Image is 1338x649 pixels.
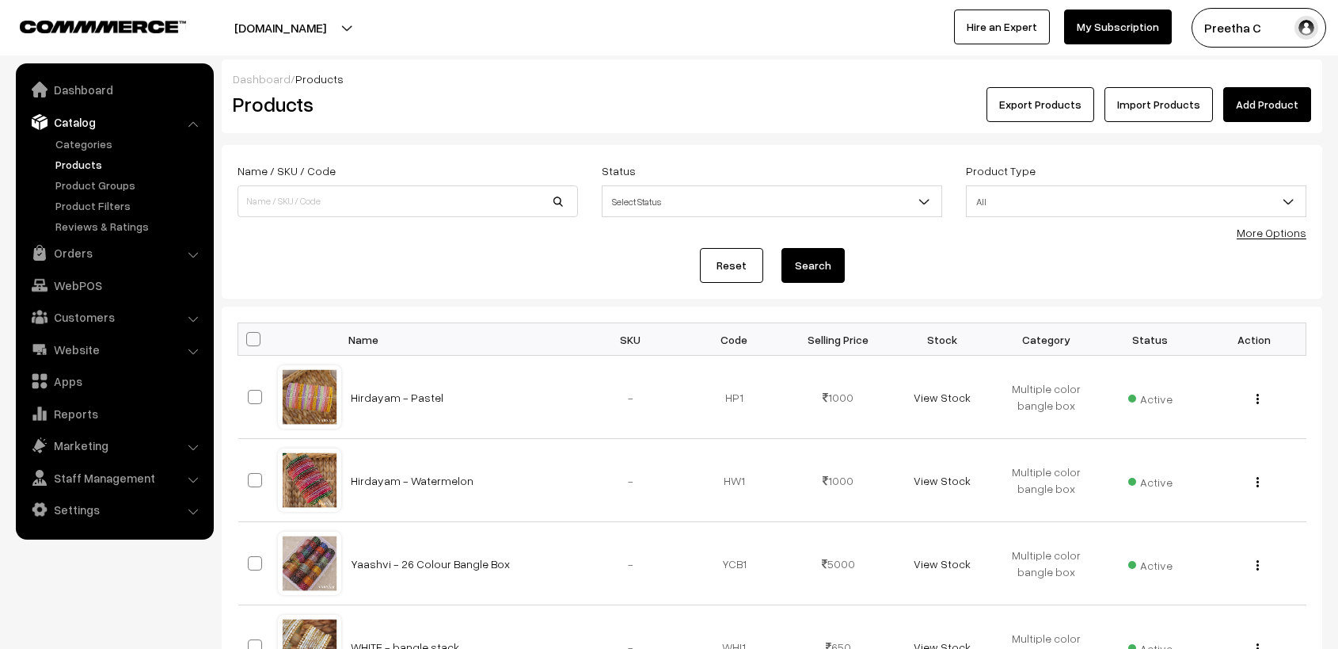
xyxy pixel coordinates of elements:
[781,248,845,283] button: Search
[1256,560,1259,571] img: Menu
[1237,226,1306,239] a: More Options
[786,439,890,522] td: 1000
[994,439,1098,522] td: Multiple color bangle box
[1202,323,1306,356] th: Action
[20,335,208,364] a: Website
[20,464,208,492] a: Staff Management
[579,356,682,439] td: -
[238,185,578,217] input: Name / SKU / Code
[51,156,208,173] a: Products
[351,557,510,571] a: Yaashvi - 26 Colour Bangle Box
[1192,8,1326,48] button: Preetha C
[233,72,291,86] a: Dashboard
[1256,394,1259,404] img: Menu
[700,248,763,283] a: Reset
[890,323,994,356] th: Stock
[20,239,208,267] a: Orders
[914,391,971,404] a: View Stock
[20,495,208,524] a: Settings
[914,474,971,487] a: View Stock
[682,356,786,439] td: HP1
[579,323,682,356] th: SKU
[1128,553,1173,574] span: Active
[341,323,579,356] th: Name
[967,188,1306,216] span: All
[602,188,941,216] span: Select Status
[20,431,208,460] a: Marketing
[20,21,186,32] img: COMMMERCE
[786,522,890,605] td: 5000
[1104,87,1213,122] a: Import Products
[20,108,208,136] a: Catalog
[20,367,208,395] a: Apps
[1256,477,1259,487] img: Menu
[1294,16,1318,40] img: user
[20,16,158,35] a: COMMMERCE
[1128,387,1173,407] span: Active
[51,177,208,193] a: Product Groups
[179,8,382,48] button: [DOMAIN_NAME]
[233,92,576,116] h2: Products
[1223,87,1311,122] a: Add Product
[602,185,942,217] span: Select Status
[20,75,208,104] a: Dashboard
[20,399,208,428] a: Reports
[20,303,208,331] a: Customers
[51,136,208,152] a: Categories
[786,323,890,356] th: Selling Price
[682,522,786,605] td: YCB1
[579,522,682,605] td: -
[233,71,1311,87] div: /
[994,323,1098,356] th: Category
[351,391,443,404] a: Hirdayam - Pastel
[682,323,786,356] th: Code
[1064,10,1172,44] a: My Subscription
[1098,323,1202,356] th: Status
[238,162,336,179] label: Name / SKU / Code
[954,10,1050,44] a: Hire an Expert
[579,439,682,522] td: -
[51,218,208,235] a: Reviews & Ratings
[966,162,1036,179] label: Product Type
[682,439,786,522] td: HW1
[966,185,1306,217] span: All
[986,87,1094,122] button: Export Products
[51,197,208,214] a: Product Filters
[602,162,636,179] label: Status
[786,356,890,439] td: 1000
[1128,470,1173,491] span: Active
[20,271,208,300] a: WebPOS
[914,557,971,571] a: View Stock
[994,522,1098,605] td: Multiple color bangle box
[295,72,344,86] span: Products
[994,356,1098,439] td: Multiple color bangle box
[351,474,473,487] a: Hirdayam - Watermelon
